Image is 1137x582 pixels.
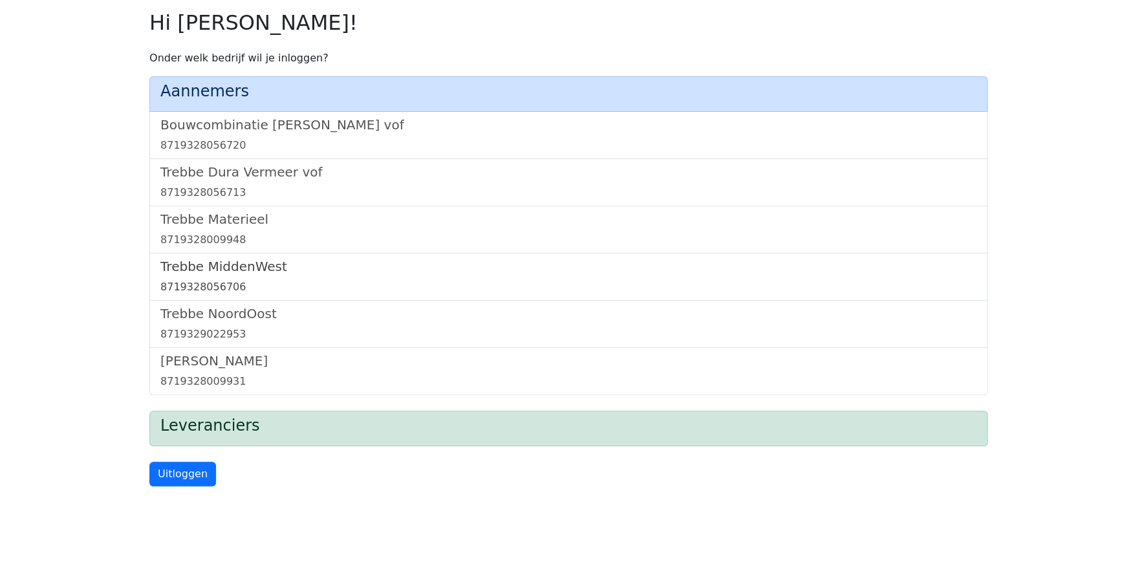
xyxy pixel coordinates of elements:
[160,211,977,248] a: Trebbe Materieel8719328009948
[160,117,977,153] a: Bouwcombinatie [PERSON_NAME] vof8719328056720
[160,211,977,227] h5: Trebbe Materieel
[160,164,977,180] h5: Trebbe Dura Vermeer vof
[160,306,977,342] a: Trebbe NoordOost8719329022953
[160,416,977,435] h4: Leveranciers
[160,164,977,200] a: Trebbe Dura Vermeer vof8719328056713
[160,259,977,295] a: Trebbe MiddenWest8719328056706
[160,374,977,389] div: 8719328009931
[160,82,977,101] h4: Aannemers
[149,50,988,66] p: Onder welk bedrijf wil je inloggen?
[160,306,977,321] h5: Trebbe NoordOost
[160,353,977,389] a: [PERSON_NAME]8719328009931
[160,279,977,295] div: 8719328056706
[149,10,988,35] h2: Hi [PERSON_NAME]!
[160,185,977,200] div: 8719328056713
[160,232,977,248] div: 8719328009948
[160,259,977,274] h5: Trebbe MiddenWest
[160,138,977,153] div: 8719328056720
[160,117,977,133] h5: Bouwcombinatie [PERSON_NAME] vof
[160,327,977,342] div: 8719329022953
[149,462,216,486] a: Uitloggen
[160,353,977,369] h5: [PERSON_NAME]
